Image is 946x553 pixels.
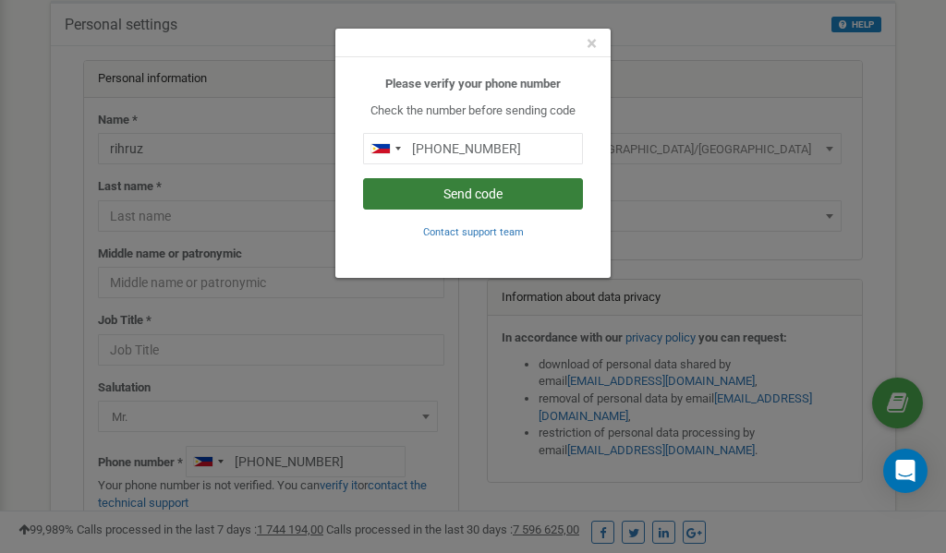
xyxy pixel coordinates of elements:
[423,224,524,238] a: Contact support team
[363,133,583,164] input: 0905 123 4567
[587,34,597,54] button: Close
[385,77,561,90] b: Please verify your phone number
[883,449,928,493] div: Open Intercom Messenger
[364,134,406,163] div: Telephone country code
[363,102,583,120] p: Check the number before sending code
[423,226,524,238] small: Contact support team
[363,178,583,210] button: Send code
[587,32,597,54] span: ×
